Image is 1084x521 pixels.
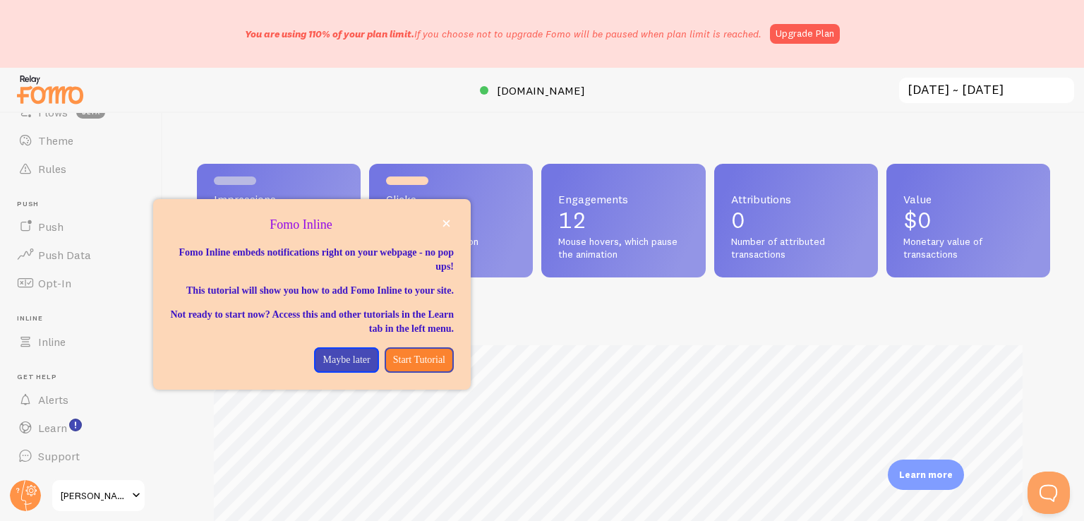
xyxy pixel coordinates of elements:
[170,308,454,336] p: Not ready to start now? Access this and other tutorials in the Learn tab in the left menu.
[8,442,154,470] a: Support
[8,155,154,183] a: Rules
[170,246,454,274] p: Fomo Inline embeds notifications right on your webpage - no pop ups!
[314,347,378,373] button: Maybe later
[1028,472,1070,514] iframe: Help Scout Beacon - Open
[731,193,861,205] span: Attributions
[153,199,471,390] div: Fomo Inline
[17,314,154,323] span: Inline
[51,479,146,513] a: [PERSON_NAME] TOYS
[558,193,688,205] span: Engagements
[903,236,1033,260] span: Monetary value of transactions
[38,276,71,290] span: Opt-In
[170,284,454,298] p: This tutorial will show you how to add Fomo Inline to your site.
[731,209,861,232] p: 0
[38,248,91,262] span: Push Data
[558,236,688,260] span: Mouse hovers, which pause the animation
[38,220,64,234] span: Push
[8,241,154,269] a: Push Data
[17,373,154,382] span: Get Help
[8,269,154,297] a: Opt-In
[38,133,73,148] span: Theme
[38,162,66,176] span: Rules
[245,28,414,40] span: You are using 110% of your plan limit.
[323,353,370,367] p: Maybe later
[38,393,68,407] span: Alerts
[170,216,454,234] p: Fomo Inline
[558,209,688,232] p: 12
[770,24,840,44] a: Upgrade Plan
[8,414,154,442] a: Learn
[8,328,154,356] a: Inline
[903,206,932,234] span: $0
[386,193,516,205] span: Clicks
[393,353,445,367] p: Start Tutorial
[69,419,82,431] svg: <p>Watch New Feature Tutorials!</p>
[38,421,67,435] span: Learn
[17,200,154,209] span: Push
[38,449,80,463] span: Support
[731,236,861,260] span: Number of attributed transactions
[385,347,454,373] button: Start Tutorial
[903,193,1033,205] span: Value
[214,193,344,205] span: Impressions
[61,487,128,504] span: [PERSON_NAME] TOYS
[8,212,154,241] a: Push
[15,71,85,107] img: fomo-relay-logo-orange.svg
[899,468,953,481] p: Learn more
[8,385,154,414] a: Alerts
[439,216,454,231] button: close,
[888,460,964,490] div: Learn more
[38,335,66,349] span: Inline
[245,27,761,41] p: If you choose not to upgrade Fomo will be paused when plan limit is reached.
[8,126,154,155] a: Theme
